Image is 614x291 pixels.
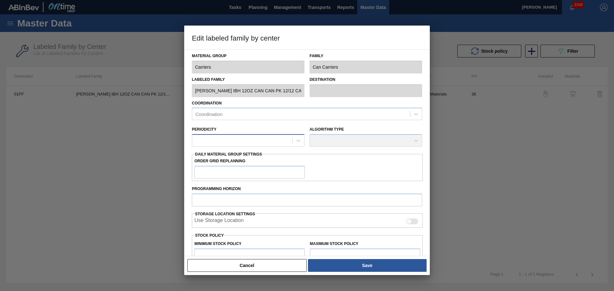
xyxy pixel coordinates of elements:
button: Cancel [187,259,307,272]
label: Maximum Stock Policy [310,241,358,246]
span: Storage Location Settings [195,212,255,216]
label: Family [310,51,422,61]
label: Labeled Family [192,75,304,84]
label: Periodicity [192,127,216,132]
label: Algorithm Type [310,127,344,132]
span: Daily Material Group Settings [195,152,262,157]
label: Destination [310,75,422,84]
label: Programming Horizon [192,184,422,194]
label: Stock Policy [195,233,224,238]
button: Save [308,259,427,272]
label: Coordination [192,101,222,105]
label: Minimum Stock Policy [194,241,241,246]
div: Coordination [195,111,223,117]
label: Order Grid Replanning [194,157,305,166]
label: When enabled, the system will display stocks from different storage locations. [194,218,244,225]
label: Material Group [192,51,304,61]
h3: Edit labeled family by center [184,26,430,50]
